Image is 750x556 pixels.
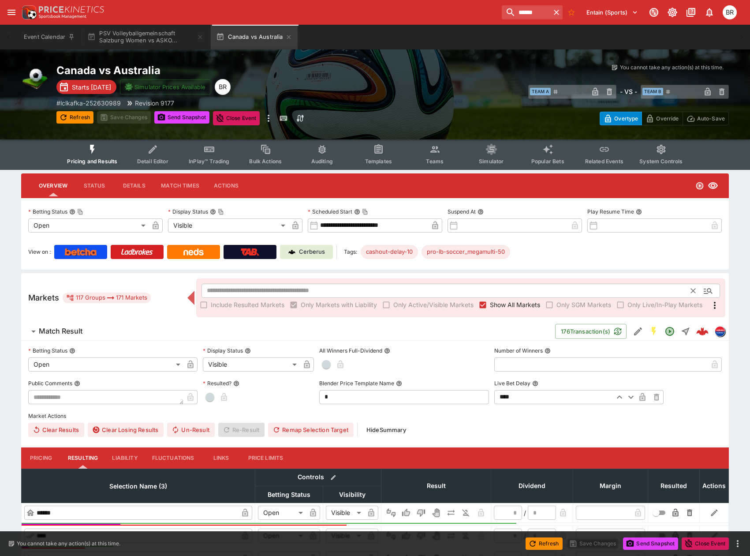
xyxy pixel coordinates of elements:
button: 176Transaction(s) [555,324,627,339]
th: Resulted [648,469,700,503]
div: Betting Target: cerberus [361,245,418,259]
button: Close Event [682,537,729,550]
button: Refresh [526,537,563,550]
span: Only Active/Visible Markets [393,300,474,309]
label: View on : [28,245,51,259]
p: Overtype [614,114,638,123]
img: Neds [183,248,203,255]
p: Blender Price Template Name [319,379,394,387]
button: PSV Volleyballgemeinschaft Salzburg Women vs ASKO... [82,25,209,49]
svg: More [709,300,720,311]
th: Dividend [491,469,573,503]
span: Auditing [311,158,333,165]
button: Void [429,506,443,520]
button: Copy To Clipboard [218,209,224,215]
label: Tags: [344,245,357,259]
div: Open [258,506,306,520]
button: Liability [105,447,145,469]
svg: Visible [708,180,718,191]
button: Fluctuations [145,447,201,469]
button: Match Times [154,175,206,196]
button: Actions [206,175,246,196]
span: cashout-delay-10 [361,248,418,256]
div: Visible [168,218,288,233]
button: Send Snapshot [154,111,209,124]
a: bc044677-f9f3-4b55-a8bd-e830497e06fd [694,323,711,340]
th: Result [381,469,491,503]
span: Teams [426,158,444,165]
button: Details [114,175,154,196]
p: Starts [DATE] [72,83,111,92]
span: Only Live/In-Play Markets [627,300,702,309]
button: Remap Selection Target [268,423,354,437]
button: Bulk edit [328,472,339,483]
button: HideSummary [361,423,411,437]
div: bc044677-f9f3-4b55-a8bd-e830497e06fd [696,325,709,338]
button: Connected to PK [646,4,662,20]
span: Visibility [329,489,375,500]
button: SGM Enabled [646,323,662,339]
div: Ben Raymond [215,79,231,95]
button: Resulting [61,447,105,469]
button: Push [444,529,458,543]
th: Actions [700,469,729,503]
span: Selection Name (3) [100,481,177,492]
span: Show All Markets [490,300,540,309]
div: lclkafka [715,326,725,337]
span: Only SGM Markets [556,300,611,309]
img: PriceKinetics [39,6,104,13]
button: All Winners Full-Dividend [384,348,390,354]
button: Number of Winners [545,348,551,354]
div: Open [258,529,306,543]
th: Controls [255,469,381,486]
div: Open [28,218,149,233]
span: InPlay™ Trading [189,158,229,165]
p: You cannot take any action(s) at this time. [620,64,724,71]
button: Overview [32,175,75,196]
button: Override [642,112,683,125]
span: Simulator [479,158,504,165]
button: Notifications [701,4,717,20]
button: Status [75,175,114,196]
p: Resulted? [203,379,231,387]
img: lclkafka [715,327,725,336]
button: Push [444,506,458,520]
a: Cerberus [280,245,333,259]
p: Display Status [168,208,208,215]
p: Play Resume Time [587,208,634,215]
img: soccer.png [21,64,49,92]
button: Betting Status [69,348,75,354]
p: Scheduled Start [308,208,352,215]
button: Close Event [213,111,260,125]
span: Detail Editor [137,158,168,165]
p: Betting Status [28,208,67,215]
button: Canada vs Australia [211,25,298,49]
button: Not Set [384,529,398,543]
button: Documentation [683,4,699,20]
label: Market Actions [28,409,722,423]
div: Visible [326,506,364,520]
button: Clear Results [28,423,84,437]
button: Copy To Clipboard [362,209,368,215]
p: Suspend At [448,208,476,215]
button: Un-Result [167,423,214,437]
button: Public Comments [74,380,80,387]
span: Templates [365,158,392,165]
button: Live Bet Delay [532,380,538,387]
button: more [732,538,743,549]
div: Start From [600,112,729,125]
span: Pricing and Results [67,158,117,165]
button: Eliminated In Play [459,506,473,520]
span: Popular Bets [531,158,564,165]
button: Suspend At [478,209,484,215]
h6: - VS - [620,87,637,96]
img: Sportsbook Management [39,15,86,19]
span: System Controls [639,158,683,165]
button: Lose [414,529,428,543]
button: Event Calendar [19,25,80,49]
button: Copy To Clipboard [77,209,83,215]
button: Void [429,529,443,543]
button: Pricing [21,447,61,469]
svg: Open [695,181,704,190]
